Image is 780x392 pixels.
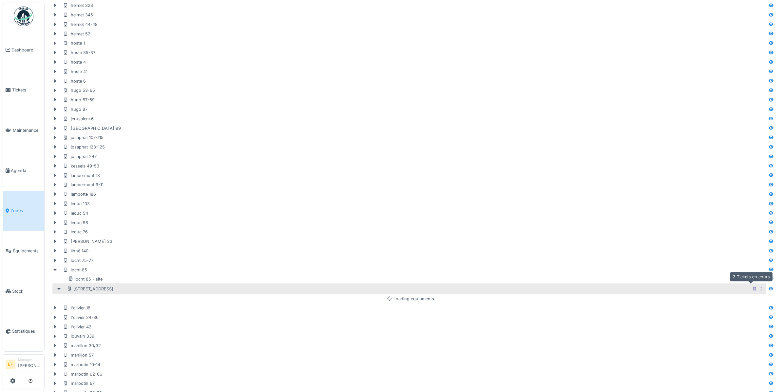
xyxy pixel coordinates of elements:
span: Zones [10,207,42,214]
div: mahillon 57 [63,352,94,358]
div: josaphat 123-125 [63,144,105,150]
div: helmet 345 [63,12,93,18]
div: lambotte 186 [63,191,96,197]
a: Dashboard [3,30,44,70]
div: marbotin 62-66 [63,371,102,377]
a: EF Manager[PERSON_NAME] [6,357,42,373]
div: marbotin 67 [63,380,95,386]
div: jérusalem 6 [63,116,94,122]
div: mahillon 30/32 [63,343,101,349]
a: Statistiques [3,311,44,352]
div: l'olivier 18 [63,305,90,311]
div: [GEOGRAPHIC_DATA] 99 [63,125,121,131]
div: l'olivier 24-36 [63,314,99,321]
div: hoste 4 [63,59,86,65]
a: Tickets [3,70,44,110]
span: Dashboard [11,47,42,53]
div: hugo 53-65 [63,87,95,93]
div: marbotin 10-14 [63,362,100,368]
div: kessels 49-53 [63,163,99,169]
a: Maintenance [3,110,44,150]
div: hugo 67-69 [63,97,95,103]
div: helmet 323 [63,2,93,9]
div: locht 85 [63,267,87,273]
div: helmet 44-48 [63,21,98,28]
a: Agenda [3,150,44,191]
div: helmet 52 [63,31,90,37]
a: Équipements [3,231,44,271]
span: Maintenance [13,127,42,133]
div: hoste 6 [63,78,86,84]
div: locht 85 - site [68,276,103,282]
div: 2 Tickets en cours [730,272,773,282]
div: hugo 87 [63,106,87,112]
div: hoste 35-37 [63,49,95,56]
div: lambermont 9-11 [63,182,104,188]
div: linné 140 [63,248,88,254]
span: Stock [12,288,42,294]
li: [PERSON_NAME] [18,357,42,371]
span: Équipements [13,248,42,254]
div: lambermont 13 [63,172,100,179]
span: Tickets [12,87,42,93]
a: Stock [3,271,44,311]
img: Badge_color-CXgf-gQk.svg [14,7,33,26]
div: josaphat 107-115 [63,134,104,141]
a: Zones [3,191,44,231]
div: locht 75-77 [63,257,93,264]
div: Manager [18,357,42,362]
div: Loading equipments… [48,296,776,302]
div: leduc 54 [63,210,88,216]
div: [PERSON_NAME] 23 [63,238,112,245]
div: leduc 58 [63,220,88,226]
div: josaphat 247 [63,153,97,160]
div: 2 [760,286,763,292]
div: hoste 1 [63,40,85,46]
div: leduc 76 [63,229,88,235]
span: Statistiques [12,328,42,334]
div: leduc 103 [63,201,90,207]
div: hoste 41 [63,69,87,75]
div: louvain 339 [63,333,94,339]
div: [STREET_ADDRESS] [67,286,113,292]
li: EF [6,360,15,369]
span: Agenda [11,167,42,174]
div: l'olivier 42 [63,324,91,330]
